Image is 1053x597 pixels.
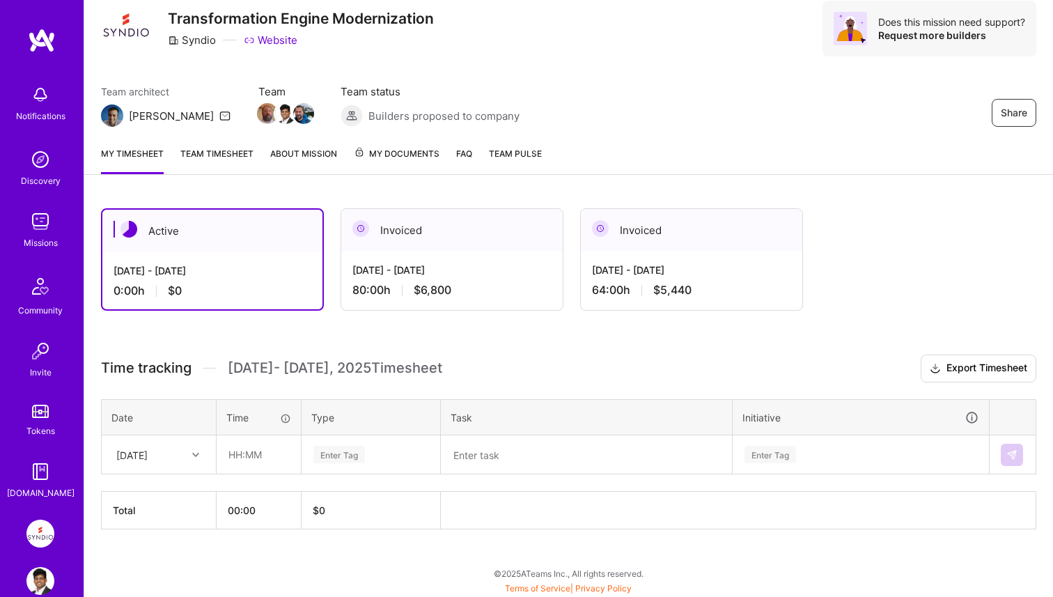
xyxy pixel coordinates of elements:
[505,583,632,594] span: |
[101,104,123,127] img: Team Architect
[26,81,54,109] img: bell
[313,444,365,465] div: Enter Tag
[441,399,733,435] th: Task
[276,102,295,125] a: Team Member Avatar
[1001,106,1027,120] span: Share
[592,283,791,297] div: 64:00 h
[32,405,49,418] img: tokens
[1006,449,1017,460] img: Submit
[114,263,311,278] div: [DATE] - [DATE]
[275,103,296,124] img: Team Member Avatar
[295,102,313,125] a: Team Member Avatar
[258,84,313,99] span: Team
[352,263,552,277] div: [DATE] - [DATE]
[226,410,291,425] div: Time
[258,102,276,125] a: Team Member Avatar
[244,33,297,47] a: Website
[930,362,941,376] i: icon Download
[834,12,867,45] img: Avatar
[341,209,563,251] div: Invoiced
[168,284,182,298] span: $0
[168,35,179,46] i: icon CompanyGray
[592,263,791,277] div: [DATE] - [DATE]
[114,284,311,298] div: 0:00 h
[101,146,164,174] a: My timesheet
[168,10,434,27] h3: Transformation Engine Modernization
[354,146,439,162] span: My Documents
[30,365,52,380] div: Invite
[489,148,542,159] span: Team Pulse
[26,208,54,235] img: teamwork
[921,355,1036,382] button: Export Timesheet
[26,458,54,486] img: guide book
[26,520,54,548] img: Syndio: Transformation Engine Modernization
[24,270,57,303] img: Community
[489,146,542,174] a: Team Pulse
[16,109,65,123] div: Notifications
[313,504,325,516] span: $ 0
[414,283,451,297] span: $6,800
[28,28,56,53] img: logo
[101,84,231,99] span: Team architect
[101,359,192,377] span: Time tracking
[23,567,58,595] a: User Avatar
[116,447,148,462] div: [DATE]
[744,444,796,465] div: Enter Tag
[368,109,520,123] span: Builders proposed to company
[26,146,54,173] img: discovery
[592,220,609,237] img: Invoiced
[219,110,231,121] i: icon Mail
[302,399,441,435] th: Type
[742,410,979,426] div: Initiative
[878,29,1025,42] div: Request more builders
[168,33,216,47] div: Syndio
[257,103,278,124] img: Team Member Avatar
[228,359,442,377] span: [DATE] - [DATE] , 2025 Timesheet
[24,235,58,250] div: Missions
[575,583,632,594] a: Privacy Policy
[102,492,217,529] th: Total
[270,146,337,174] a: About Mission
[341,104,363,127] img: Builders proposed to company
[352,283,552,297] div: 80:00 h
[341,84,520,99] span: Team status
[26,337,54,365] img: Invite
[581,209,802,251] div: Invoiced
[505,583,570,594] a: Terms of Service
[102,399,217,435] th: Date
[26,567,54,595] img: User Avatar
[84,556,1053,591] div: © 2025 ATeams Inc., All rights reserved.
[354,146,439,174] a: My Documents
[18,303,63,318] div: Community
[102,210,322,252] div: Active
[878,15,1025,29] div: Does this mission need support?
[192,451,199,458] i: icon Chevron
[992,99,1036,127] button: Share
[129,109,214,123] div: [PERSON_NAME]
[352,220,369,237] img: Invoiced
[180,146,253,174] a: Team timesheet
[26,424,55,438] div: Tokens
[23,520,58,548] a: Syndio: Transformation Engine Modernization
[101,1,151,51] img: Company Logo
[217,436,300,473] input: HH:MM
[120,221,137,238] img: Active
[7,486,75,500] div: [DOMAIN_NAME]
[293,103,314,124] img: Team Member Avatar
[21,173,61,188] div: Discovery
[217,492,302,529] th: 00:00
[653,283,692,297] span: $5,440
[456,146,472,174] a: FAQ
